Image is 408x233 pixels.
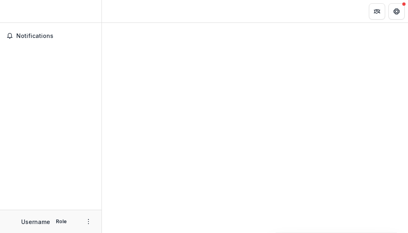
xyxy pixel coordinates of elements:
[16,33,95,40] span: Notifications
[21,217,50,226] p: Username
[3,29,98,42] button: Notifications
[369,3,385,20] button: Partners
[84,217,93,226] button: More
[53,218,69,225] p: Role
[388,3,405,20] button: Get Help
